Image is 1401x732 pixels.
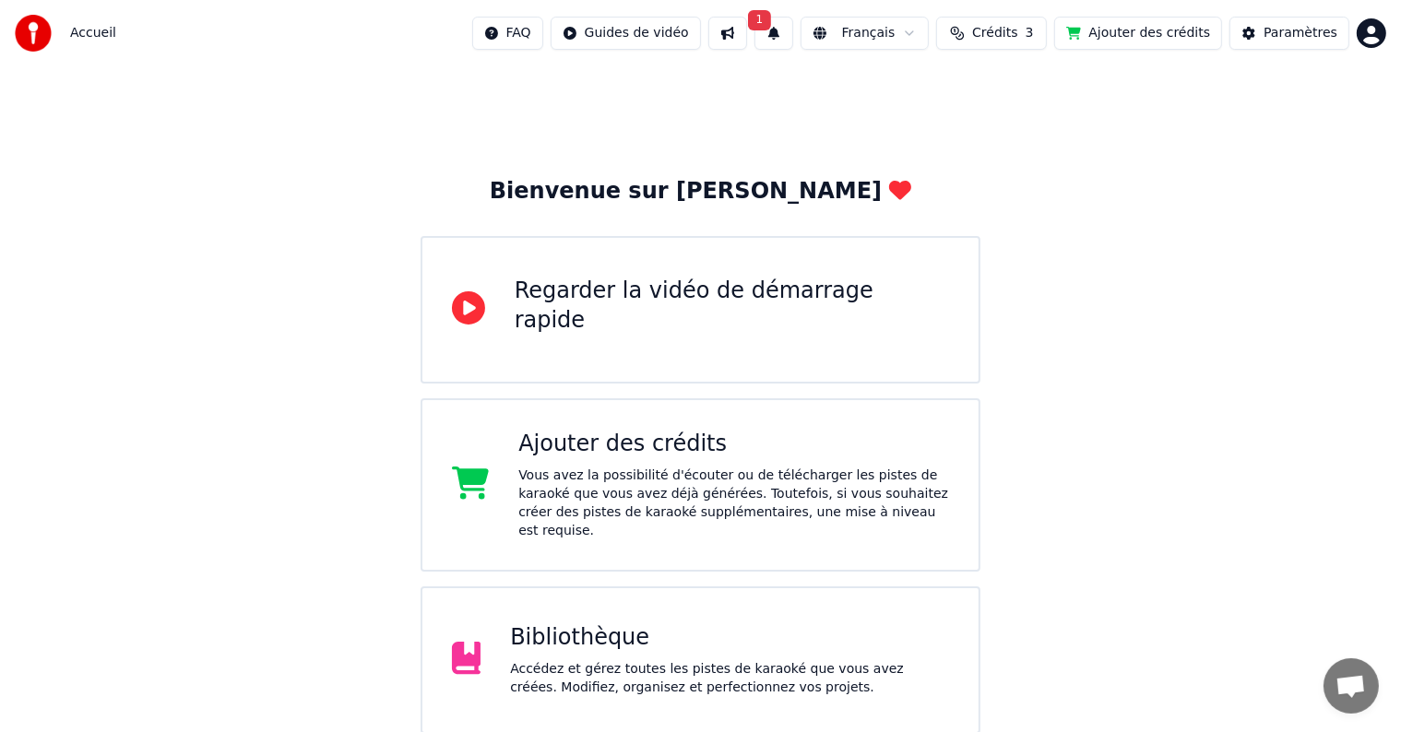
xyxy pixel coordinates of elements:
div: Bienvenue sur [PERSON_NAME] [490,177,911,207]
div: Regarder la vidéo de démarrage rapide [515,277,950,336]
div: Paramètres [1264,24,1337,42]
img: youka [15,15,52,52]
span: Crédits [972,24,1017,42]
span: 1 [748,10,772,30]
div: Vous avez la possibilité d'écouter ou de télécharger les pistes de karaoké que vous avez déjà gén... [518,466,949,540]
button: FAQ [472,17,543,50]
div: Bibliothèque [510,623,949,653]
button: Crédits3 [936,17,1047,50]
nav: breadcrumb [70,24,116,42]
button: 1 [754,17,793,50]
button: Paramètres [1229,17,1349,50]
a: Ouvrir le chat [1324,658,1379,714]
div: Ajouter des crédits [518,430,949,459]
span: 3 [1026,24,1034,42]
div: Accédez et gérez toutes les pistes de karaoké que vous avez créées. Modifiez, organisez et perfec... [510,660,949,697]
button: Ajouter des crédits [1054,17,1222,50]
span: Accueil [70,24,116,42]
button: Guides de vidéo [551,17,701,50]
